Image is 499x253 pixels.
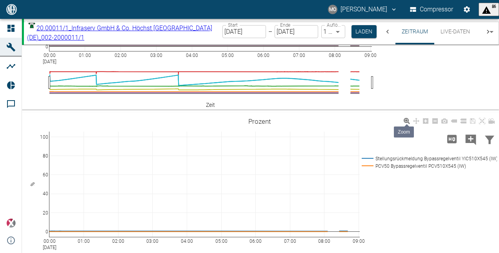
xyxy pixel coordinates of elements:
[328,5,337,14] div: MO
[434,19,476,44] button: Live-Daten
[228,22,238,28] label: Start
[408,2,455,16] button: Compressor
[479,3,499,16] button: displayAlerts
[327,22,341,28] label: Auflösung
[460,2,474,16] button: Einstellungen
[222,25,266,38] input: DD.MM.YYYY
[492,4,496,15] span: 86
[443,135,461,142] span: Hohe Auflösung
[480,129,499,149] button: Daten filtern
[351,25,377,38] button: Laden
[268,27,272,36] p: –
[27,24,212,41] a: 20.00011/1_Infraserv GmbH & Co. Höchst [GEOGRAPHIC_DATA] (DE)_002-2000011/1
[321,25,345,38] div: 1 Sekunde
[461,129,480,149] button: Kommentar hinzufügen
[6,218,16,228] img: Xplore Logo
[327,2,399,16] button: mario.oeser@neuman-esser.com
[280,22,290,28] label: Ende
[395,19,434,44] button: Zeitraum
[275,25,318,38] input: DD.MM.YYYY
[5,4,18,15] img: logo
